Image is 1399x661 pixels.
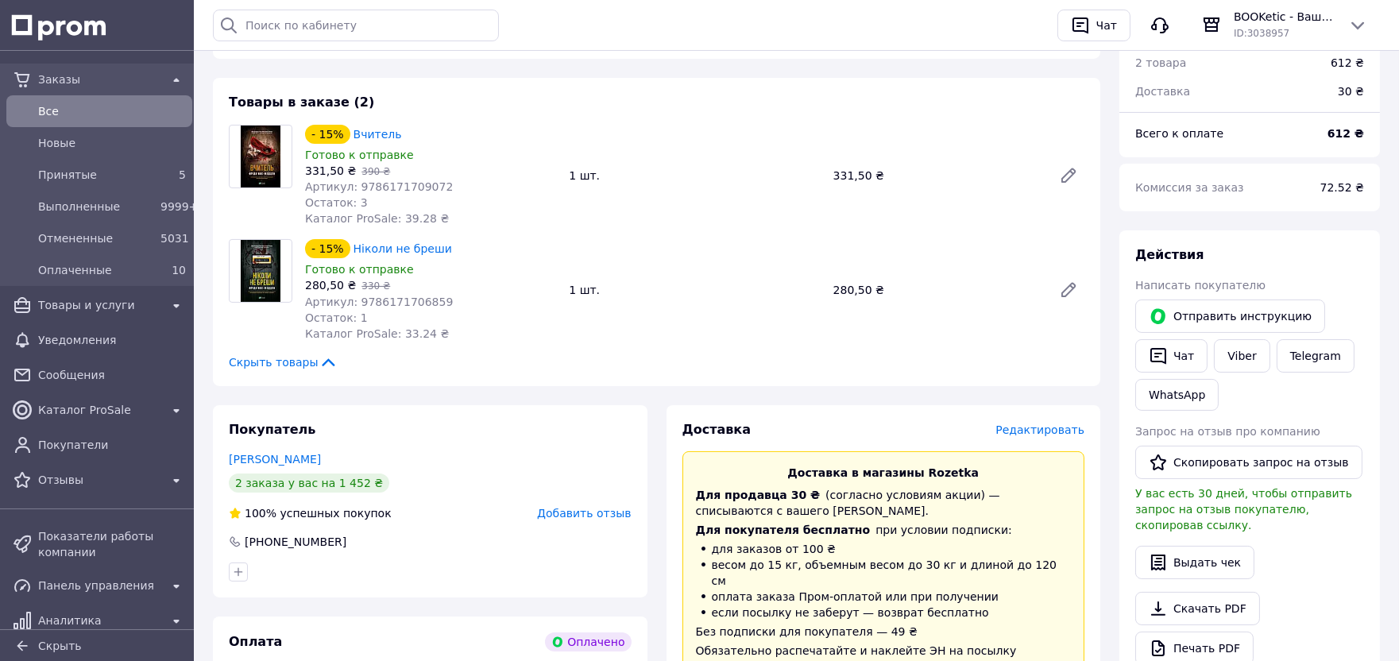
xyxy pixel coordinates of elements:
[1135,56,1186,69] span: 2 товара
[827,279,1046,301] div: 280,50 ₴
[1320,181,1364,194] span: 72.52 ₴
[38,578,160,593] span: Панель управления
[172,264,186,276] span: 10
[38,613,160,628] span: Аналитика
[1135,279,1266,292] span: Написать покупателю
[1093,14,1120,37] div: Чат
[38,135,186,151] span: Новые
[1234,28,1289,39] span: ID: 3038957
[696,489,821,501] span: Для продавца 30 ₴
[696,557,1072,589] li: весом до 15 кг, объемным весом до 30 кг и длиной до 120 см
[682,422,752,437] span: Доставка
[1135,425,1320,438] span: Запрос на отзыв про компанию
[229,453,321,466] a: [PERSON_NAME]
[1135,85,1190,98] span: Доставка
[995,423,1084,436] span: Редактировать
[38,437,186,453] span: Покупатели
[354,128,402,141] a: Вчитель
[1135,592,1260,625] a: Скачать PDF
[38,472,160,488] span: Отзывы
[696,487,1072,519] div: (согласно условиям акции) — списываются с вашего [PERSON_NAME].
[213,10,499,41] input: Поиск по кабинету
[305,212,449,225] span: Каталог ProSale: 39.28 ₴
[1234,9,1335,25] span: BOOKetic - Ваш книжковий магазин
[545,632,631,651] div: Оплачено
[38,402,160,418] span: Каталог ProSale
[229,505,392,521] div: успешных покупок
[38,199,154,215] span: Выполненные
[305,149,414,161] span: Готово к отправке
[696,589,1072,605] li: оплата заказа Пром-оплатой или при получении
[305,327,449,340] span: Каталог ProSale: 33.24 ₴
[1053,160,1084,191] a: Редактировать
[696,522,1072,538] div: при условии подписки:
[38,332,186,348] span: Уведомления
[38,528,186,560] span: Показатели работы компании
[1135,446,1362,479] button: Скопировать запрос на отзыв
[305,164,356,177] span: 331,50 ₴
[305,239,350,258] div: - 15%
[229,474,389,493] div: 2 заказа у вас на 1 452 ₴
[241,126,280,187] img: Вчитель
[38,640,82,652] span: Скрыть
[305,196,368,209] span: Остаток: 3
[229,634,282,649] span: Оплата
[243,534,348,550] div: [PHONE_NUMBER]
[160,232,189,245] span: 5031
[1328,74,1374,109] div: 30 ₴
[361,280,390,292] span: 330 ₴
[229,422,315,437] span: Покупатель
[241,240,280,302] img: Ніколи не бреши
[696,605,1072,620] li: если посылку не заберут — возврат бесплатно
[1135,127,1223,140] span: Всего к оплате
[1135,247,1204,262] span: Действия
[1331,55,1364,71] div: 612 ₴
[305,296,453,308] span: Артикул: 9786171706859
[696,643,1072,659] div: Обязательно распечатайте и наклейте ЭН на посылку
[361,166,390,177] span: 390 ₴
[1135,487,1352,532] span: У вас есть 30 дней, чтобы отправить запрос на отзыв покупателю, скопировав ссылку.
[1328,127,1364,140] b: 612 ₴
[1277,339,1355,373] a: Telegram
[1135,300,1325,333] button: Отправить инструкцию
[305,263,414,276] span: Готово к отправке
[1135,181,1244,194] span: Комиссия за заказ
[1135,339,1208,373] button: Чат
[38,230,154,246] span: Отмененные
[305,279,356,292] span: 280,50 ₴
[1135,379,1219,411] a: WhatsApp
[696,541,1072,557] li: для заказов от 100 ₴
[696,624,1072,640] div: Без подписки для покупателя — 49 ₴
[537,507,631,520] span: Добавить отзыв
[1053,274,1084,306] a: Редактировать
[245,507,276,520] span: 100%
[38,297,160,313] span: Товары и услуги
[229,95,374,110] span: Товары в заказе (2)
[160,200,198,213] span: 9999+
[229,354,338,370] span: Скрыть товары
[38,167,154,183] span: Принятые
[305,125,350,144] div: - 15%
[696,524,871,536] span: Для покупателя бесплатно
[38,262,154,278] span: Оплаченные
[562,279,826,301] div: 1 шт.
[38,103,186,119] span: Все
[787,466,979,479] span: Доставка в магазины Rozetka
[305,311,368,324] span: Остаток: 1
[827,164,1046,187] div: 331,50 ₴
[179,168,186,181] span: 5
[1135,546,1254,579] button: Выдать чек
[354,242,452,255] a: Ніколи не бреши
[38,367,186,383] span: Сообщения
[1214,339,1270,373] a: Viber
[562,164,826,187] div: 1 шт.
[38,72,160,87] span: Заказы
[1057,10,1130,41] button: Чат
[305,180,453,193] span: Артикул: 9786171709072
